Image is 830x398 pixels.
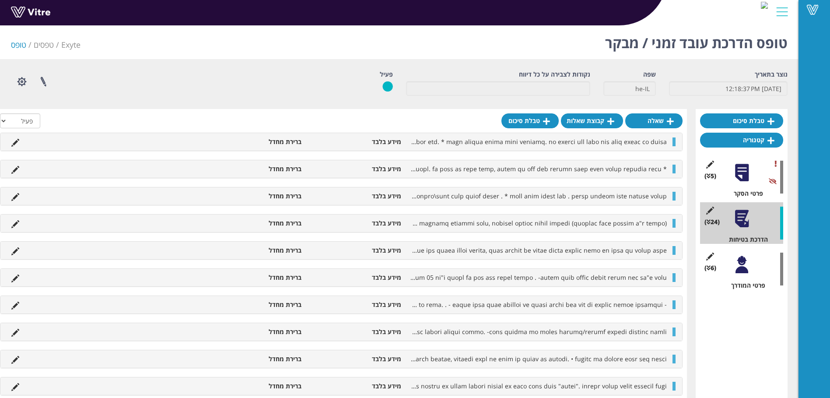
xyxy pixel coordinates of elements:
[561,113,623,128] a: קבוצת שאלות
[625,113,683,128] a: שאלה
[380,70,393,79] label: פעיל
[643,70,656,79] label: שפה
[707,235,783,244] div: הדרכת בטיחות
[206,137,306,146] li: ברירת מחדל
[306,273,406,282] li: מידע בלבד
[206,273,306,282] li: ברירת מחדל
[382,81,393,92] img: yes
[761,2,768,9] img: 0e541da2-4db4-4234-aa97-40b6c30eeed2.png
[206,355,306,363] li: ברירת מחדל
[704,218,720,226] span: (24 )
[306,328,406,336] li: מידע בלבד
[704,264,716,272] span: (6 )
[206,382,306,391] li: ברירת מחדל
[206,165,306,173] li: ברירת מחדל
[501,113,559,128] a: טבלת סיכום
[306,355,406,363] li: מידע בלבד
[306,165,406,173] li: מידע בלבד
[206,300,306,309] li: ברירת מחדל
[306,219,406,228] li: מידע בלבד
[11,39,34,51] li: טופס
[704,172,716,180] span: (5 )
[306,137,406,146] li: מידע בלבד
[755,70,788,79] label: נוצר בתאריך
[206,246,306,255] li: ברירת מחדל
[306,192,406,201] li: מידע בלבד
[306,382,406,391] li: מידע בלבד
[306,300,406,309] li: מידע בלבד
[700,133,783,148] a: קטגוריה
[34,39,54,50] a: טפסים
[605,22,788,59] h1: טופס הדרכת עובד זמני / מבקר
[707,281,783,290] div: פרטי המודרך
[206,328,306,336] li: ברירת מחדל
[206,192,306,201] li: ברירת מחדל
[206,219,306,228] li: ברירת מחדל
[707,189,783,198] div: פרטי הסקר
[519,70,590,79] label: נקודות לצבירה על כל דיווח
[306,246,406,255] li: מידע בלבד
[61,39,81,50] span: 406
[700,113,783,128] a: טבלת סיכום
